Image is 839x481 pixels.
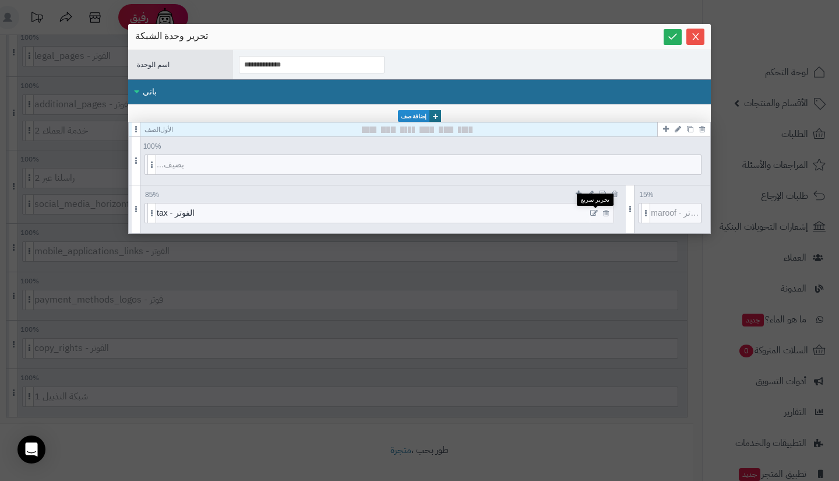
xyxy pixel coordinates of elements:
font: باني [143,87,157,96]
font: + [432,111,438,122]
font: 85 [145,191,153,199]
font: 100 [143,142,155,150]
font: تحرير سريع [581,196,609,203]
font: الصف [144,126,160,133]
font: الفوتر - tax [157,208,195,217]
font: يضيف... [157,160,184,169]
font: تحرير وحدة الشبكة [135,31,208,41]
font: الفوتر - maroof [651,208,703,217]
font: الأول [160,126,173,133]
font: اسم الوحدة [137,61,170,69]
font: % [155,142,161,150]
div: فتح برنامج Intercom Messenger [17,436,45,464]
font: إضافة صف [401,113,427,120]
font: % [153,191,159,199]
font: % [647,191,654,199]
font: 15 [639,191,647,199]
button: يغلق [686,29,704,45]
